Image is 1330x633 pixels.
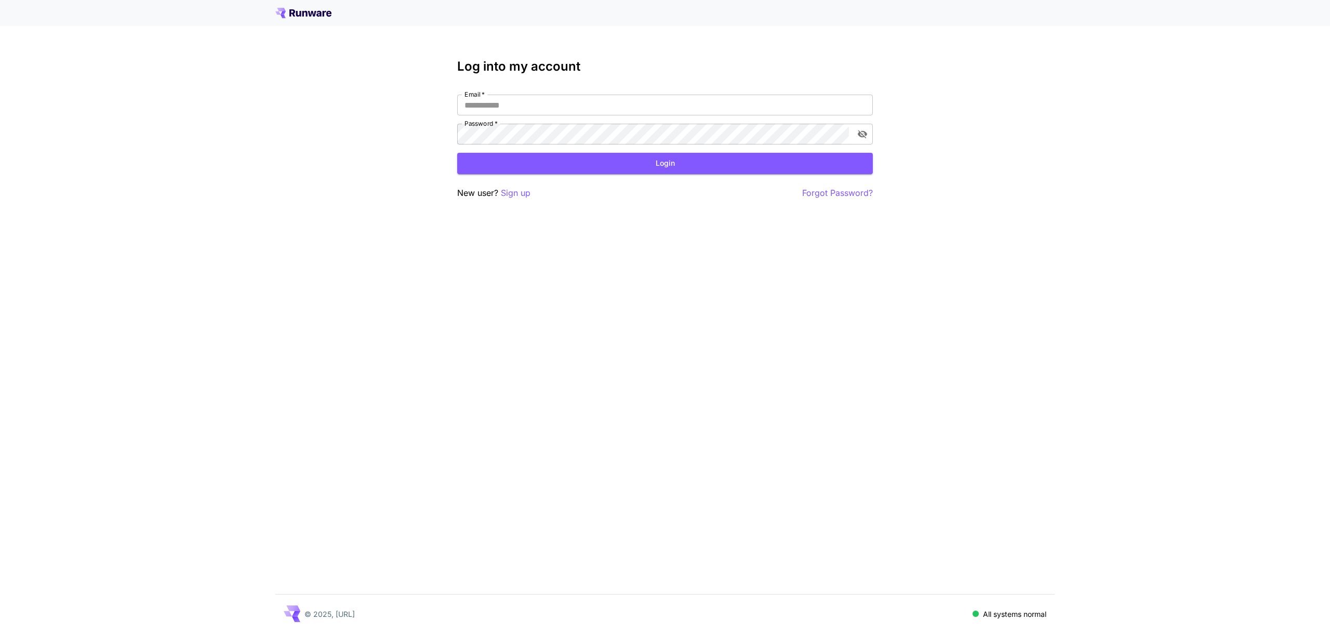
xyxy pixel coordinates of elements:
[457,59,873,74] h3: Log into my account
[457,187,530,200] p: New user?
[853,125,872,143] button: toggle password visibility
[457,153,873,174] button: Login
[464,90,485,99] label: Email
[983,609,1046,619] p: All systems normal
[802,187,873,200] button: Forgot Password?
[501,187,530,200] button: Sign up
[304,609,355,619] p: © 2025, [URL]
[464,119,498,128] label: Password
